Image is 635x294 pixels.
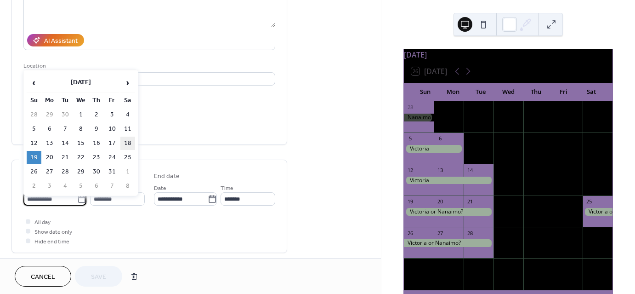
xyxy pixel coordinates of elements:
[58,137,73,150] td: 14
[42,122,57,136] td: 6
[27,108,41,121] td: 28
[42,108,57,121] td: 29
[105,137,119,150] td: 17
[408,65,450,78] button: 26[DATE]
[74,94,88,107] th: We
[89,151,104,164] td: 23
[556,167,562,173] div: 17
[437,167,443,173] div: 13
[466,230,473,236] div: 28
[74,179,88,193] td: 5
[526,167,533,173] div: 16
[496,261,503,268] div: 5
[466,261,473,268] div: 4
[526,104,533,111] div: 2
[467,83,494,101] div: Tue
[556,135,562,142] div: 10
[89,137,104,150] td: 16
[120,179,135,193] td: 8
[58,165,73,179] td: 28
[522,83,550,101] div: Thu
[578,83,605,101] div: Sat
[550,83,577,101] div: Fri
[404,145,464,153] div: Victoria
[89,108,104,121] td: 2
[494,83,522,101] div: Wed
[120,122,135,136] td: 11
[120,108,135,121] td: 4
[437,198,443,205] div: 20
[585,135,592,142] div: 11
[585,230,592,236] div: 1
[74,165,88,179] td: 29
[556,230,562,236] div: 31
[27,137,41,150] td: 12
[27,34,84,46] button: AI Assistant
[556,104,562,111] div: 3
[404,177,493,184] div: Victoria
[407,261,414,268] div: 2
[42,94,57,107] th: Mo
[437,261,443,268] div: 3
[404,239,493,247] div: Victoria or Nanaimo?
[496,135,503,142] div: 8
[15,266,71,287] button: Cancel
[34,227,72,237] span: Show date only
[74,151,88,164] td: 22
[407,135,414,142] div: 5
[27,74,41,92] span: ‹
[58,122,73,136] td: 7
[89,94,104,107] th: Th
[120,94,135,107] th: Sa
[437,135,443,142] div: 6
[404,49,612,60] div: [DATE]
[31,272,55,282] span: Cancel
[89,165,104,179] td: 30
[407,198,414,205] div: 19
[58,94,73,107] th: Tu
[42,165,57,179] td: 27
[74,137,88,150] td: 15
[120,151,135,164] td: 25
[34,218,51,227] span: All day
[466,198,473,205] div: 21
[411,83,439,101] div: Sun
[466,135,473,142] div: 7
[27,94,41,107] th: Su
[42,151,57,164] td: 20
[74,108,88,121] td: 1
[42,73,119,93] th: [DATE]
[585,198,592,205] div: 25
[105,108,119,121] td: 3
[526,198,533,205] div: 23
[407,230,414,236] div: 26
[496,104,503,111] div: 1
[556,261,562,268] div: 7
[439,83,466,101] div: Mon
[585,261,592,268] div: 8
[407,104,414,111] div: 28
[121,74,135,92] span: ›
[496,167,503,173] div: 15
[42,137,57,150] td: 13
[27,179,41,193] td: 2
[58,179,73,193] td: 4
[585,104,592,111] div: 4
[105,165,119,179] td: 31
[105,151,119,164] td: 24
[27,151,41,164] td: 19
[120,165,135,179] td: 1
[585,167,592,173] div: 18
[154,184,166,193] span: Date
[583,208,612,216] div: Victoria or Nanaimo?
[34,237,69,247] span: Hide end time
[526,261,533,268] div: 6
[44,36,78,46] div: AI Assistant
[105,179,119,193] td: 7
[404,208,493,216] div: Victoria or Nanaimo?
[496,198,503,205] div: 22
[105,122,119,136] td: 10
[526,135,533,142] div: 9
[105,94,119,107] th: Fr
